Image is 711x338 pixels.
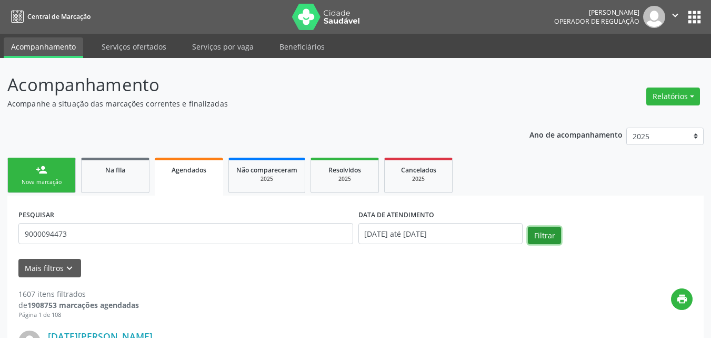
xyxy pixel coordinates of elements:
[15,178,68,186] div: Nova marcação
[18,207,54,223] label: PESQUISAR
[643,6,665,28] img: img
[172,166,206,175] span: Agendados
[185,37,261,56] a: Serviços por vaga
[236,166,297,175] span: Não compareceram
[64,263,75,274] i: keyboard_arrow_down
[671,288,693,310] button: print
[676,293,688,305] i: print
[318,175,371,183] div: 2025
[554,17,639,26] span: Operador de regulação
[7,8,91,25] a: Central de Marcação
[94,37,174,56] a: Serviços ofertados
[18,259,81,277] button: Mais filtroskeyboard_arrow_down
[4,37,83,58] a: Acompanhamento
[27,300,139,310] strong: 1908753 marcações agendadas
[392,175,445,183] div: 2025
[401,166,436,175] span: Cancelados
[358,223,523,244] input: Selecione um intervalo
[18,223,353,244] input: Nome, código do beneficiário ou CPF
[554,8,639,17] div: [PERSON_NAME]
[272,37,332,56] a: Beneficiários
[7,98,495,109] p: Acompanhe a situação das marcações correntes e finalizadas
[18,300,139,311] div: de
[665,6,685,28] button: 
[27,12,91,21] span: Central de Marcação
[7,72,495,98] p: Acompanhamento
[646,88,700,105] button: Relatórios
[36,164,47,176] div: person_add
[669,9,681,21] i: 
[685,8,704,26] button: apps
[236,175,297,183] div: 2025
[328,166,361,175] span: Resolvidos
[18,288,139,300] div: 1607 itens filtrados
[358,207,434,223] label: DATA DE ATENDIMENTO
[528,227,561,245] button: Filtrar
[105,166,125,175] span: Na fila
[529,128,623,141] p: Ano de acompanhamento
[18,311,139,320] div: Página 1 de 108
